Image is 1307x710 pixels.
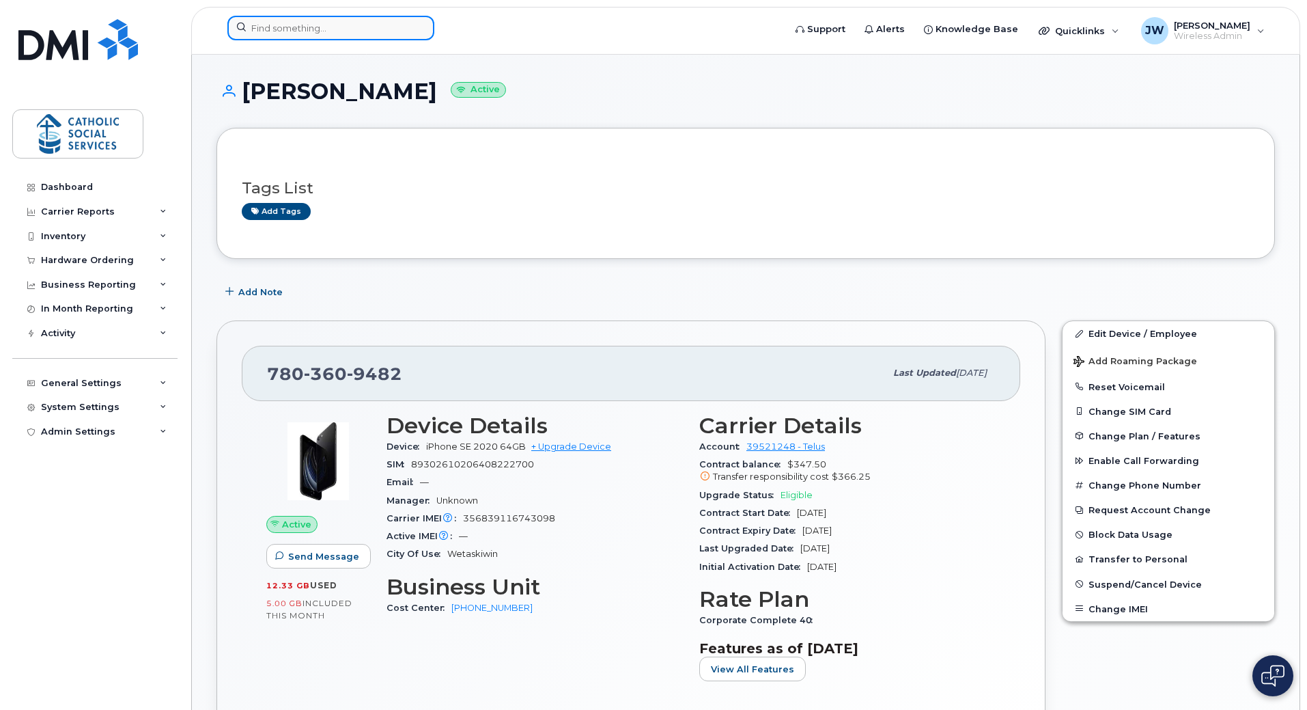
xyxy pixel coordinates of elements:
[277,420,359,502] img: image20231002-3703462-2fle3a.jpeg
[746,441,825,452] a: 39521248 - Telus
[463,513,555,523] span: 356839116743098
[1063,448,1274,473] button: Enable Call Forwarding
[711,663,794,676] span: View All Features
[699,587,996,612] h3: Rate Plan
[387,413,683,438] h3: Device Details
[266,581,310,590] span: 12.33 GB
[459,531,468,541] span: —
[699,562,807,572] span: Initial Activation Date
[699,657,806,681] button: View All Features
[436,495,478,506] span: Unknown
[797,508,826,518] span: [DATE]
[1063,424,1274,448] button: Change Plan / Features
[347,364,402,384] span: 9482
[310,580,337,590] span: used
[1063,597,1274,621] button: Change IMEI
[531,441,611,452] a: + Upgrade Device
[387,603,451,613] span: Cost Center
[242,180,1250,197] h3: Tags List
[387,513,463,523] span: Carrier IMEI
[807,562,837,572] span: [DATE]
[216,279,294,304] button: Add Note
[699,459,787,469] span: Contract balance
[304,364,347,384] span: 360
[1063,346,1274,374] button: Add Roaming Package
[781,490,813,500] span: Eligible
[893,368,956,378] span: Last updated
[387,441,426,452] span: Device
[447,549,498,559] span: Wetaskiwin
[1088,431,1200,441] span: Change Plan / Features
[1063,473,1274,497] button: Change Phone Number
[1088,456,1199,466] span: Enable Call Forwarding
[1063,374,1274,399] button: Reset Voicemail
[266,544,371,569] button: Send Message
[713,472,829,482] span: Transfer responsibility cost
[832,472,871,482] span: $366.25
[800,543,830,554] span: [DATE]
[1073,356,1197,369] span: Add Roaming Package
[802,525,832,536] span: [DATE]
[956,368,987,378] span: [DATE]
[266,598,352,620] span: included this month
[699,413,996,438] h3: Carrier Details
[387,459,411,469] span: SIM
[387,477,420,487] span: Email
[1063,321,1274,346] a: Edit Device / Employee
[1063,399,1274,424] button: Change SIM Card
[1261,665,1284,687] img: Open chat
[216,79,1275,103] h1: [PERSON_NAME]
[699,508,797,518] span: Contract Start Date
[451,82,506,98] small: Active
[387,549,447,559] span: City Of Use
[699,525,802,536] span: Contract Expiry Date
[451,603,533,613] a: [PHONE_NUMBER]
[699,490,781,500] span: Upgrade Status
[1088,579,1202,589] span: Suspend/Cancel Device
[238,286,283,299] span: Add Note
[387,575,683,599] h3: Business Unit
[266,599,303,608] span: 5.00 GB
[420,477,429,487] span: —
[242,203,311,220] a: Add tags
[426,441,526,452] span: iPhone SE 2020 64GB
[699,615,819,625] span: Corporate Complete 40
[288,550,359,563] span: Send Message
[1063,522,1274,547] button: Block Data Usage
[1063,497,1274,522] button: Request Account Change
[1063,572,1274,597] button: Suspend/Cancel Device
[387,531,459,541] span: Active IMEI
[411,459,534,469] span: 89302610206408222700
[387,495,436,506] span: Manager
[699,441,746,452] span: Account
[1063,547,1274,571] button: Transfer to Personal
[282,518,311,531] span: Active
[267,364,402,384] span: 780
[699,459,996,484] span: $347.50
[699,640,996,657] h3: Features as of [DATE]
[699,543,800,554] span: Last Upgraded Date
